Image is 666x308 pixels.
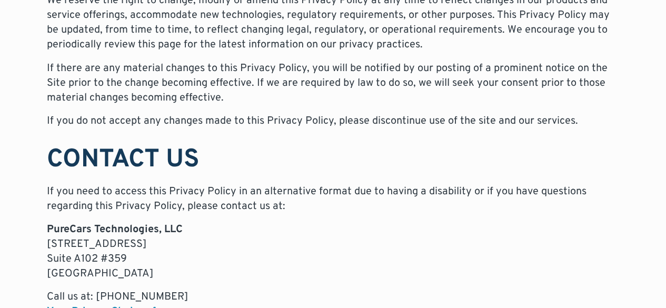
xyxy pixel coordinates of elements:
[47,222,183,236] strong: PureCars Technologies, LLC
[47,113,620,128] p: If you do not accept any changes made to this Privacy Policy, please discontinue use of the site ...
[47,184,620,213] p: If you need to access this Privacy Policy in an alternative format due to having a disability or ...
[47,144,199,175] strong: CONTACT US
[47,61,620,105] p: If there are any material changes to this Privacy Policy, you will be notified by our posting of ...
[47,222,620,281] p: [STREET_ADDRESS] Suite A102 #359 [GEOGRAPHIC_DATA]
